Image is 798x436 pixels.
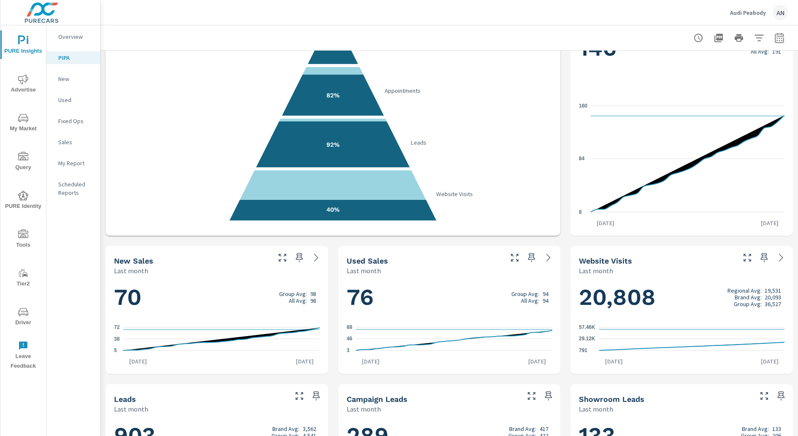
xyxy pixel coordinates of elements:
text: 40% [326,206,339,213]
p: PIPA [58,54,93,62]
span: Query [3,152,43,172]
h5: New Sales [114,256,153,265]
p: Fixed Ops [58,117,93,125]
div: PIPA [46,51,100,64]
div: nav menu [0,25,46,374]
p: Used [58,96,93,104]
div: Scheduled Reports [46,178,100,199]
span: Driver [3,307,43,328]
button: Apply Filters [751,30,768,46]
span: Save this to your personalized report [757,251,771,264]
div: Used [46,94,100,106]
span: PURE Insights [3,35,43,56]
span: Save this to your personalized report [542,389,555,403]
p: [DATE] [591,219,620,227]
text: 5 [114,347,117,353]
p: 133 [772,425,781,432]
p: New [58,75,93,83]
p: Brand Avg: [742,425,769,432]
text: 29.12K [579,336,595,342]
text: 3 [347,347,350,353]
p: Audi Peabody [730,9,766,16]
text: 160 [579,103,587,109]
button: Make Fullscreen [525,389,538,403]
div: AN [773,5,788,20]
text: 88 [347,324,353,330]
p: Last month [579,266,613,276]
button: Make Fullscreen [293,389,306,403]
p: Sales [58,138,93,146]
h5: Showroom Leads [579,395,644,404]
button: Make Fullscreen [757,389,771,403]
span: Save this to your personalized report [774,389,788,403]
button: Make Fullscreen [508,251,521,264]
p: [DATE] [755,219,784,227]
h5: Used Sales [347,256,388,265]
text: 8 [579,209,582,215]
p: Brand Avg: [735,294,762,301]
text: 72 [114,324,120,330]
text: 57.46K [579,324,595,330]
p: Regional Avg: [727,287,762,294]
p: All Avg: [521,297,539,304]
div: Sales [46,136,100,148]
p: 19,531 [765,287,781,294]
text: Website Visits [437,190,473,198]
p: 36,527 [765,301,781,307]
span: Tools [3,229,43,250]
p: [DATE] [290,357,320,366]
span: Leave Feedback [3,341,43,371]
text: 46 [347,336,353,342]
span: Tier2 [3,268,43,289]
a: See more details in report [774,251,788,264]
p: 98 [310,297,316,304]
div: Fixed Ops [46,115,100,127]
h1: 76 [347,283,552,312]
p: [DATE] [755,357,784,366]
p: Brand Avg: [509,425,536,432]
p: 20,093 [765,294,781,301]
p: 417 [540,425,548,432]
p: 98 [310,291,316,297]
h5: Leads [114,395,136,404]
span: PURE Identity [3,191,43,211]
p: [DATE] [522,357,552,366]
p: Last month [347,404,381,414]
button: Make Fullscreen [741,251,754,264]
h5: Website Visits [579,256,632,265]
p: 3,562 [303,425,316,432]
span: Save this to your personalized report [293,251,306,264]
button: Select Date Range [771,30,788,46]
span: Save this to your personalized report [525,251,538,264]
p: Last month [114,404,148,414]
p: Brand Avg: [272,425,299,432]
text: 38 [114,336,120,342]
text: 92% [326,141,339,148]
text: 82% [326,92,339,99]
p: Group Avg: [279,291,307,297]
text: 84 [579,156,585,162]
h1: 20,808 [579,283,784,312]
p: Last month [579,404,613,414]
div: My Report [46,157,100,170]
p: All Avg: [751,48,769,55]
span: Advertise [3,74,43,95]
p: [DATE] [356,357,385,366]
h1: 70 [114,283,320,312]
p: Group Avg: [511,291,539,297]
button: "Export Report to PDF" [710,30,727,46]
p: All Avg: [289,297,307,304]
h5: Campaign Leads [347,395,407,404]
p: Last month [347,266,381,276]
p: 191 [772,48,781,55]
div: New [46,73,100,85]
p: [DATE] [123,357,153,366]
p: Scheduled Reports [58,180,93,197]
p: My Report [58,159,93,167]
div: Overview [46,30,100,43]
text: Appointments [385,87,421,94]
p: [DATE] [599,357,629,366]
p: Last month [114,266,148,276]
p: Overview [58,32,93,41]
text: 791 [579,347,587,353]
